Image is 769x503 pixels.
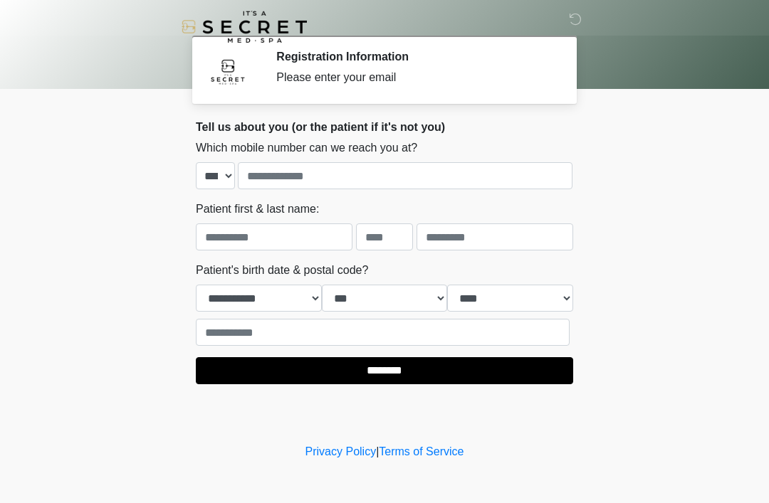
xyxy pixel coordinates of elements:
h2: Tell us about you (or the patient if it's not you) [196,120,573,134]
a: | [376,445,379,457]
a: Terms of Service [379,445,464,457]
label: Patient first & last name: [196,201,319,218]
img: It's A Secret Med Spa Logo [182,11,307,43]
div: Please enter your email [276,69,552,86]
h2: Registration Information [276,50,552,63]
label: Patient's birth date & postal code? [196,262,368,279]
label: Which mobile number can we reach you at? [196,139,417,157]
img: Agent Avatar [206,50,249,92]
a: Privacy Policy [305,445,377,457]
